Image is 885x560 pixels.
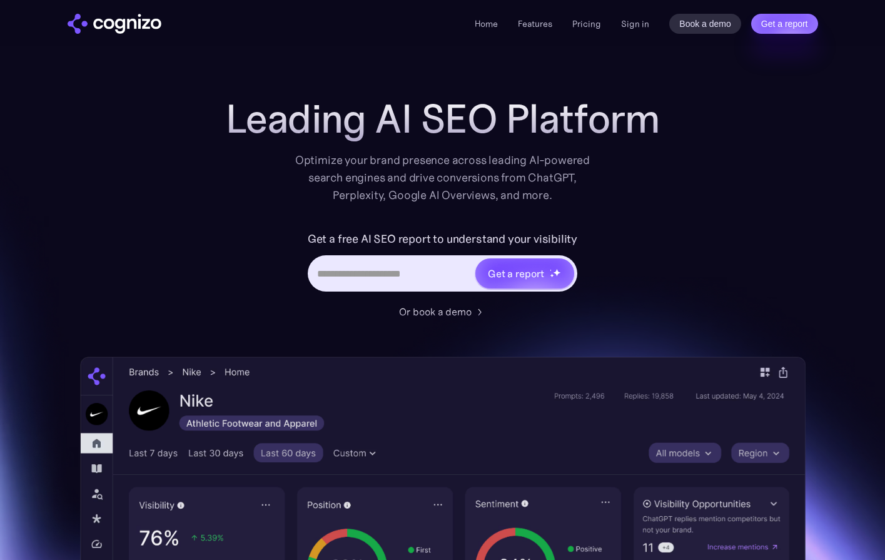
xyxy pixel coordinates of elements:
a: Get a reportstarstarstar [474,257,575,290]
a: Or book a demo [399,304,487,319]
div: Get a report [488,266,544,281]
form: Hero URL Input Form [308,229,577,298]
img: cognizo logo [68,14,161,34]
a: home [68,14,161,34]
div: Optimize your brand presence across leading AI-powered search engines and drive conversions from ... [289,151,597,204]
label: Get a free AI SEO report to understand your visibility [308,229,577,249]
a: Book a demo [669,14,741,34]
a: Get a report [751,14,818,34]
div: Or book a demo [399,304,472,319]
a: Sign in [621,16,649,31]
a: Features [518,18,552,29]
img: star [550,273,554,278]
img: star [550,269,552,271]
a: Pricing [572,18,601,29]
a: Home [475,18,498,29]
img: star [553,268,561,277]
h1: Leading AI SEO Platform [226,96,660,141]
